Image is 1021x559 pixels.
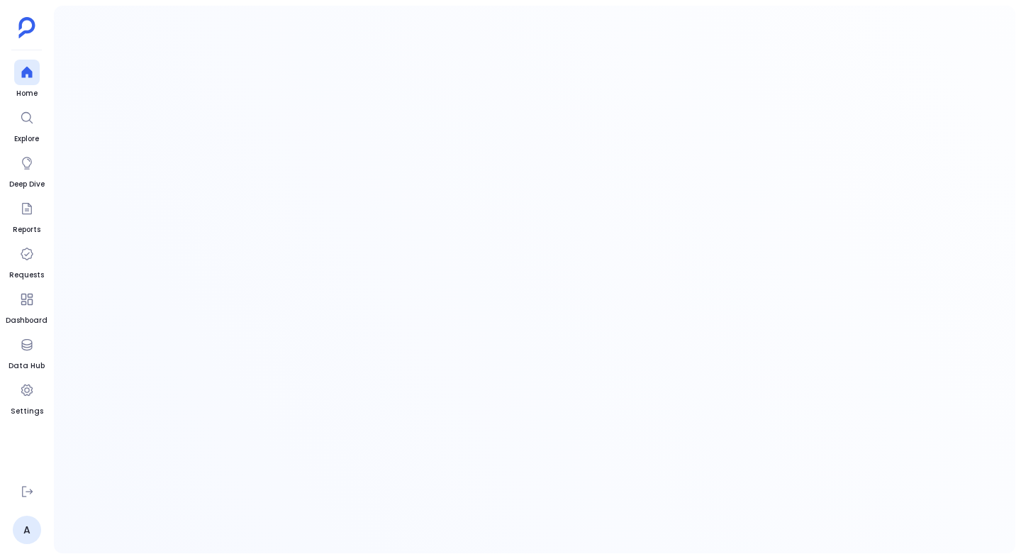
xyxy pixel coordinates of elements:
[13,516,41,544] a: A
[6,287,48,326] a: Dashboard
[11,377,43,417] a: Settings
[14,105,40,145] a: Explore
[9,360,45,372] span: Data Hub
[11,406,43,417] span: Settings
[9,241,44,281] a: Requests
[9,150,45,190] a: Deep Dive
[9,179,45,190] span: Deep Dive
[13,224,40,236] span: Reports
[9,332,45,372] a: Data Hub
[13,196,40,236] a: Reports
[18,17,35,38] img: petavue logo
[14,88,40,99] span: Home
[9,270,44,281] span: Requests
[6,315,48,326] span: Dashboard
[14,133,40,145] span: Explore
[14,60,40,99] a: Home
